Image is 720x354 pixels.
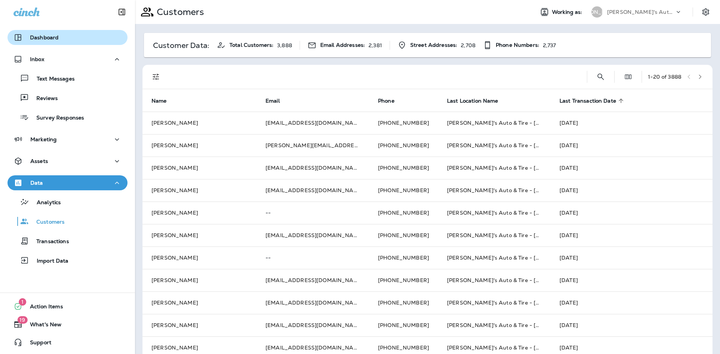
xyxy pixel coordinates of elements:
p: Transactions [29,238,69,245]
span: [PERSON_NAME]'s Auto & Tire - [GEOGRAPHIC_DATA] [447,209,592,216]
button: 19What's New [7,317,127,332]
td: [PERSON_NAME] [142,134,256,157]
td: [DATE] [550,291,712,314]
td: [EMAIL_ADDRESS][DOMAIN_NAME] [256,291,369,314]
button: Dashboard [7,30,127,45]
td: [PHONE_NUMBER] [369,134,438,157]
td: [DATE] [550,224,712,246]
td: [EMAIL_ADDRESS][DOMAIN_NAME] [256,112,369,134]
td: [DATE] [550,246,712,269]
span: Action Items [22,303,63,312]
span: 1 [19,298,26,306]
td: [PHONE_NUMBER] [369,157,438,179]
span: Phone [378,97,404,104]
p: Text Messages [29,76,75,83]
button: Analytics [7,194,127,210]
span: What's New [22,321,61,330]
td: [DATE] [550,202,712,224]
span: Working as: [552,9,584,15]
button: Assets [7,154,127,169]
td: [DATE] [550,314,712,336]
p: Analytics [29,199,61,206]
span: [PERSON_NAME]'s Auto & Tire - [GEOGRAPHIC_DATA] [447,142,592,149]
p: -- [265,255,360,261]
span: Email [265,97,289,104]
button: Transactions [7,233,127,249]
button: Data [7,175,127,190]
span: Total Customers: [229,42,273,48]
td: [PERSON_NAME] [142,269,256,291]
button: Search Customers [593,69,608,84]
td: [PHONE_NUMBER] [369,202,438,224]
td: [EMAIL_ADDRESS][DOMAIN_NAME] [256,269,369,291]
span: [PERSON_NAME]'s Auto & Tire - [GEOGRAPHIC_DATA] [447,119,592,126]
p: Import Data [29,258,69,265]
span: [PERSON_NAME]'s Auto & Tire - [GEOGRAPHIC_DATA] [447,322,592,329]
button: Edit Fields [621,69,636,84]
span: Support [22,339,51,348]
span: [PERSON_NAME]'s Auto & Tire - [GEOGRAPHIC_DATA] [447,254,592,261]
td: [DATE] [550,134,712,157]
td: [PERSON_NAME] [142,157,256,179]
td: [PERSON_NAME][EMAIL_ADDRESS][DOMAIN_NAME] [256,134,369,157]
td: [PERSON_NAME] [142,314,256,336]
button: Filters [148,69,163,84]
span: Last Transaction Date [559,98,616,104]
span: [PERSON_NAME]'s Auto & Tire - [GEOGRAPHIC_DATA] [447,232,592,239]
span: Phone Numbers: [496,42,539,48]
span: Phone [378,98,394,104]
td: [DATE] [550,112,712,134]
td: [PERSON_NAME] [142,291,256,314]
td: [PHONE_NUMBER] [369,291,438,314]
div: [PERSON_NAME] [591,6,603,18]
td: [PERSON_NAME] [142,179,256,202]
td: [PERSON_NAME] [142,202,256,224]
p: 2,381 [369,42,382,48]
span: [PERSON_NAME]'s Auto & Tire - [GEOGRAPHIC_DATA] [447,299,592,306]
td: [PHONE_NUMBER] [369,269,438,291]
button: Import Data [7,252,127,268]
td: [EMAIL_ADDRESS][DOMAIN_NAME] [256,179,369,202]
span: [PERSON_NAME]'s Auto & Tire - [GEOGRAPHIC_DATA] [447,344,592,351]
button: Support [7,335,127,350]
td: [PHONE_NUMBER] [369,179,438,202]
p: Customer Data: [153,42,209,48]
span: [PERSON_NAME]'s Auto & Tire - [GEOGRAPHIC_DATA] [447,187,592,194]
td: [EMAIL_ADDRESS][DOMAIN_NAME] [256,224,369,246]
td: [EMAIL_ADDRESS][DOMAIN_NAME] [256,157,369,179]
div: 1 - 20 of 3888 [648,74,681,80]
span: Last Location Name [447,97,508,104]
p: 2,708 [461,42,475,48]
p: Reviews [29,95,58,102]
p: Dashboard [30,34,58,40]
td: [DATE] [550,269,712,291]
p: Data [30,180,43,186]
p: Survey Responses [29,115,84,122]
span: Last Location Name [447,98,498,104]
span: Email Addresses: [320,42,365,48]
button: Customers [7,214,127,229]
td: [DATE] [550,179,712,202]
button: Text Messages [7,70,127,86]
button: Survey Responses [7,109,127,125]
p: Customers [29,219,64,226]
td: [PERSON_NAME] [142,112,256,134]
span: 19 [17,316,27,324]
td: [PERSON_NAME] [142,246,256,269]
td: [EMAIL_ADDRESS][DOMAIN_NAME] [256,314,369,336]
p: Customers [154,6,204,18]
p: [PERSON_NAME]'s Auto & Tire [607,9,675,15]
span: Last Transaction Date [559,97,626,104]
p: -- [265,210,360,216]
p: 3,888 [277,42,292,48]
p: 2,737 [543,42,556,48]
span: Name [151,97,177,104]
p: Assets [30,158,48,164]
td: [PHONE_NUMBER] [369,314,438,336]
span: Name [151,98,167,104]
span: [PERSON_NAME]'s Auto & Tire - [GEOGRAPHIC_DATA] [447,164,592,171]
td: [PHONE_NUMBER] [369,224,438,246]
p: Inbox [30,56,44,62]
button: Inbox [7,52,127,67]
span: [PERSON_NAME]'s Auto & Tire - [GEOGRAPHIC_DATA] [447,277,592,284]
